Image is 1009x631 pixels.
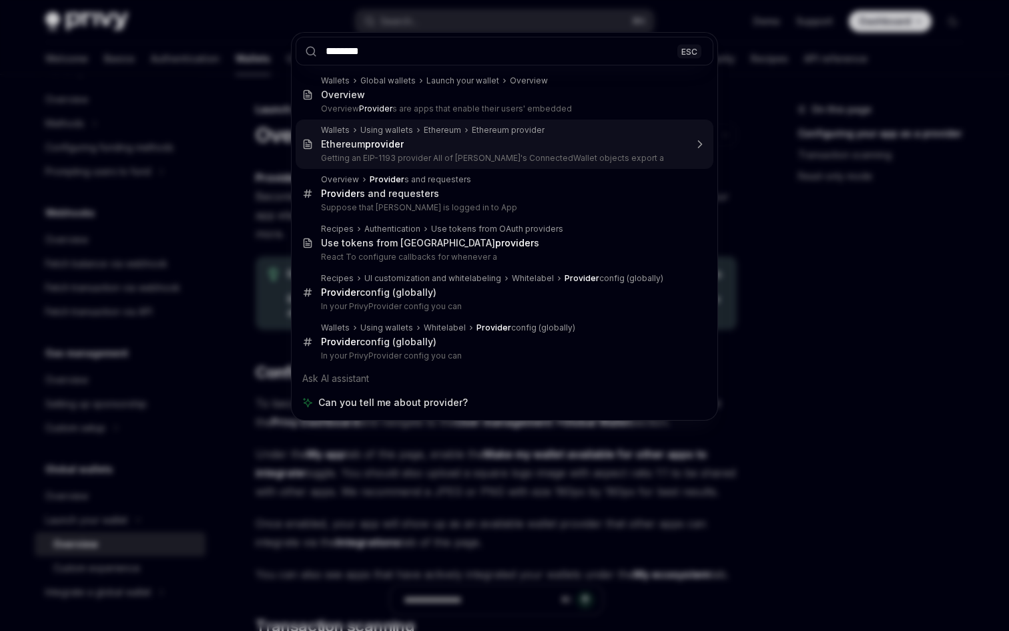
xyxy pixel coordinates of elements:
[565,273,663,284] div: config (globally)
[364,224,420,234] div: Authentication
[321,286,360,298] b: Provider
[318,396,468,409] span: Can you tell me about provider?
[431,224,563,234] div: Use tokens from OAuth providers
[472,125,545,136] div: Ethereum provider
[321,125,350,136] div: Wallets
[321,273,354,284] div: Recipes
[359,103,392,114] b: Provider
[510,75,548,86] div: Overview
[677,44,701,58] div: ESC
[476,323,575,333] div: config (globally)
[321,252,685,262] p: React To configure callbacks for whenever a
[370,174,471,185] div: s and requesters
[321,351,685,361] p: In your PrivyProvider config you can
[321,336,436,348] div: config (globally)
[321,224,354,234] div: Recipes
[321,89,365,101] div: Overview
[360,75,416,86] div: Global wallets
[565,273,599,283] b: Provider
[321,188,439,200] div: s and requesters
[364,273,501,284] div: UI customization and whitelabeling
[296,367,713,391] div: Ask AI assistant
[321,336,360,347] b: Provider
[321,188,360,199] b: Provider
[321,237,539,249] div: Use tokens from [GEOGRAPHIC_DATA] s
[426,75,499,86] div: Launch your wallet
[476,323,511,333] b: Provider
[424,323,466,333] div: Whitelabel
[321,75,350,86] div: Wallets
[370,174,404,184] b: Provider
[321,286,436,298] div: config (globally)
[365,138,404,150] b: provider
[321,323,350,333] div: Wallets
[321,153,685,164] p: Getting an EIP-1193 provider All of [PERSON_NAME]'s ConnectedWallet objects export a
[321,103,685,114] p: Overview s are apps that enable their users' embedded
[512,273,554,284] div: Whitelabel
[495,237,534,248] b: provider
[321,138,404,150] div: Ethereum
[424,125,461,136] div: Ethereum
[321,301,685,312] p: In your PrivyProvider config you can
[321,174,359,185] div: Overview
[360,125,413,136] div: Using wallets
[321,202,685,213] p: Suppose that [PERSON_NAME] is logged in to App
[360,323,413,333] div: Using wallets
